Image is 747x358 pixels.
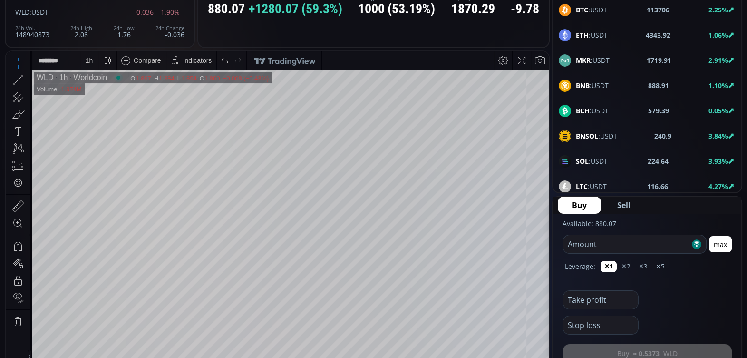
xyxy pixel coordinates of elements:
button: ✕3 [635,261,651,272]
button: Buy [558,197,601,214]
div: 5d [94,326,101,334]
span: Sell [617,199,631,211]
div: 1.854 [175,23,191,30]
b: 4343.92 [646,30,670,40]
span: WLD [15,8,29,17]
b: BNSOL [576,131,598,140]
div: O [125,23,130,30]
div: Toggle Log Scale [506,321,522,339]
div: −0.008 (−0.43%) [217,23,263,30]
div: 3m [62,326,71,334]
div: 24h High [70,25,92,31]
span: :USDT [576,5,607,15]
b: MKR [576,56,591,65]
b: BNB [576,81,590,90]
span: +1280.07 (59.3%) [249,2,342,17]
b: 2.91% [708,56,728,65]
div: 148940873 [15,25,49,38]
button: ✕5 [652,261,668,272]
span: -0.036 [134,9,154,16]
span: :USDT [576,131,617,141]
button: ✕2 [618,261,634,272]
div: 1.884 [153,23,169,30]
div: Indicators [177,5,206,13]
span: :USDT [576,55,610,65]
b: 4.27% [708,182,728,191]
div: WLD [31,22,48,30]
b: ETH [576,30,589,40]
div: H [148,23,153,30]
b: 116.66 [647,181,668,191]
div: 1.860 [199,23,214,30]
div: 1000 (53.19%) [358,2,435,17]
span: :USDT [576,30,608,40]
b: 3.84% [708,131,728,140]
div: 5y [34,326,41,334]
b: 240.9 [654,131,671,141]
b: 1719.91 [647,55,671,65]
div: Market open [108,22,117,30]
div: Go to [127,321,143,339]
div: Toggle Percentage [493,321,506,339]
label: Available: 880.07 [563,219,616,228]
span: :USDT [576,80,609,90]
div: 1d [107,326,115,334]
div: 1 h [80,5,87,13]
div: 1m [78,326,87,334]
div: L [172,23,175,30]
div: Compare [128,5,155,13]
div: 2.08 [70,25,92,38]
div: -0.036 [155,25,184,38]
span: Buy [572,199,587,211]
span: -1.90% [158,9,180,16]
button: Sell [603,197,645,214]
b: 888.91 [648,80,669,90]
div: Toggle Auto Scale [522,321,542,339]
div: 1.76 [114,25,135,38]
div: 24h Low [114,25,135,31]
div: 1.867 [130,23,146,30]
label: Leverage: [565,261,595,271]
div: -9.78 [511,2,539,17]
div: 24h Vol. [15,25,49,31]
div: 880.07 [208,2,342,17]
b: LTC [576,182,588,191]
b: 0.05% [708,106,728,115]
span: :USDT [576,181,607,191]
b: 1.06% [708,30,728,40]
b: 2.25% [708,5,728,14]
b: SOL [576,157,589,166]
span: 00:42:18 (UTC) [435,326,481,334]
b: 1.10% [708,81,728,90]
b: 3.93% [708,157,728,166]
b: 113706 [647,5,669,15]
b: 224.64 [648,156,669,166]
div: 1y [48,326,55,334]
div: Worldcoin [62,22,101,30]
button: ✕1 [601,261,617,272]
div:  [9,127,16,136]
div: Volume [31,34,51,41]
div: log [510,326,519,334]
b: 579.39 [648,106,669,116]
span: :USDT [576,156,608,166]
span: :USDT [576,106,609,116]
div: 1h [48,22,62,30]
div: Hide Drawings Toolbar [22,298,26,311]
b: BTC [576,5,588,14]
div: 1.974M [55,34,76,41]
div: auto [525,326,538,334]
button: max [709,236,732,252]
b: BCH [576,106,590,115]
div: C [194,23,199,30]
span: :USDT [29,8,49,17]
button: 00:42:18 (UTC) [432,321,484,339]
div: 1870.29 [451,2,495,17]
div: 24h Change [155,25,184,31]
